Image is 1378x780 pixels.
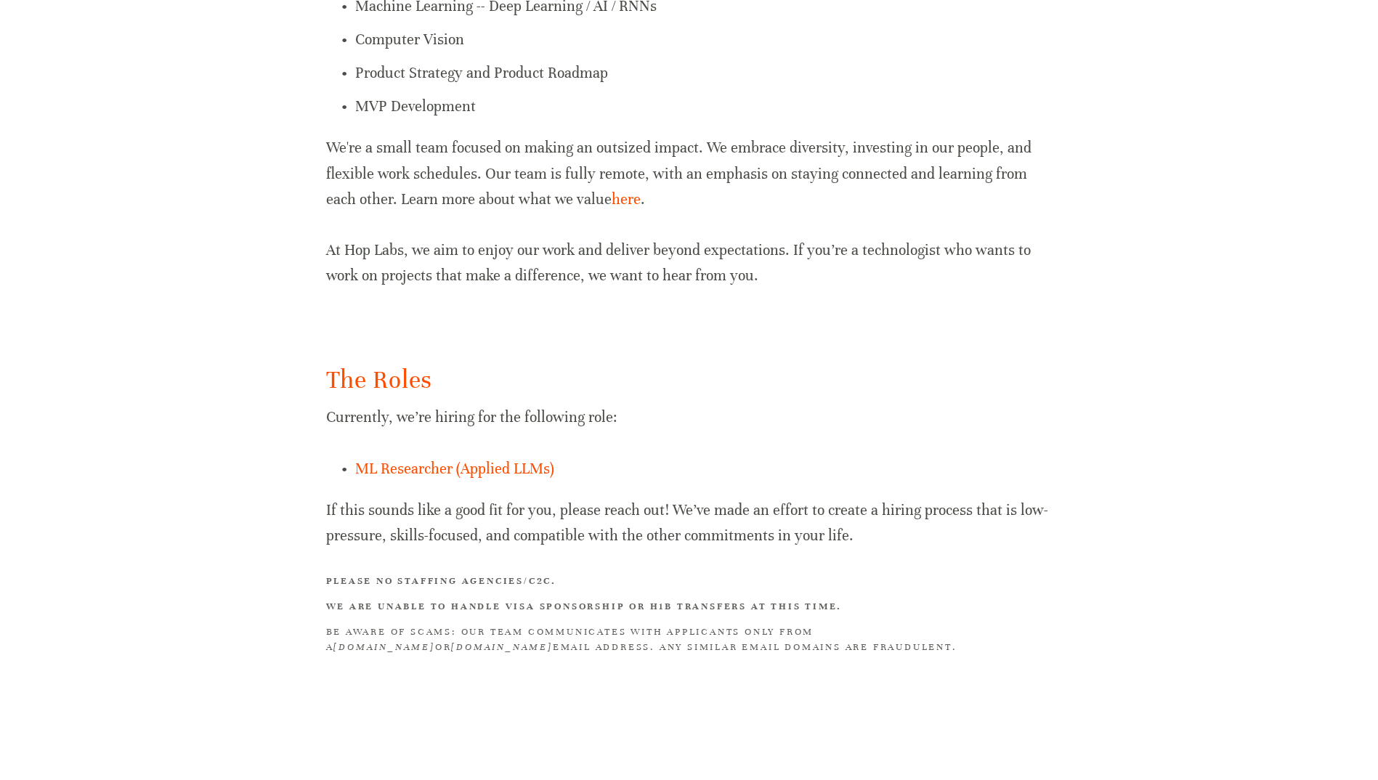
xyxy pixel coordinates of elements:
em: [DOMAIN_NAME] [451,641,552,653]
p: We're a small team focused on making an outsized impact. We embrace diversity, investing in our p... [326,135,1053,212]
h3: BE AWARE OF SCAMS: Our team communicates with applicants only from a or email address. Any simila... [326,625,1053,655]
em: [DOMAIN_NAME] [333,641,434,653]
p: Currently, we’re hiring for the following role: [326,405,1053,430]
strong: Please no staffing agencies/C2C. [326,575,557,587]
a: ML Researcher (Applied LLMs) [355,460,554,478]
p: At Hop Labs, we aim to enjoy our work and deliver beyond expectations. If you’re a technologist w... [326,237,1053,288]
p: Product Strategy and Product Roadmap [355,60,1053,86]
h2: The Roles [326,363,1053,397]
strong: We are unable to handle visa sponsorship or H1B transfers at this time. [326,601,843,612]
a: here [612,190,641,208]
p: Computer Vision [355,27,1053,52]
p: If this sounds like a good fit for you, please reach out! We’ve made an effort to create a hiring... [326,497,1053,548]
p: MVP Development [355,94,1053,119]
